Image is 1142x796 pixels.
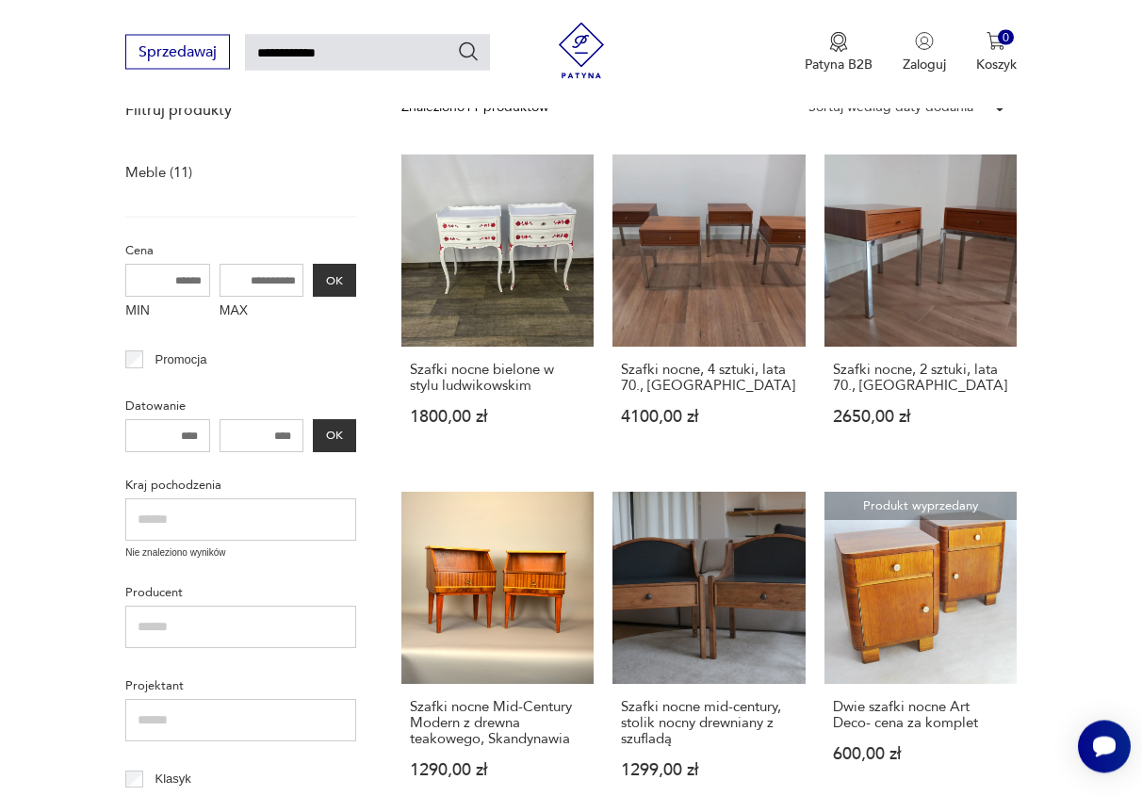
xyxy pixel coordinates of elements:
p: Promocja [155,350,207,371]
p: Cena [125,241,356,262]
button: OK [313,420,356,453]
button: Sprzedawaj [125,35,230,70]
p: 2650,00 zł [833,410,1008,426]
p: 600,00 zł [833,747,1008,763]
div: Znaleziono 11 produktów [401,98,548,119]
p: 1299,00 zł [621,763,796,779]
p: Producent [125,583,356,604]
p: 4100,00 zł [621,410,796,426]
button: Szukaj [457,41,480,63]
a: Sprzedawaj [125,47,230,60]
a: Szafki nocne, 4 sztuki, lata 70., WłochySzafki nocne, 4 sztuki, lata 70., [GEOGRAPHIC_DATA]4100,0... [612,155,805,463]
a: Szafki nocne, 2 sztuki, lata 70., WłochySzafki nocne, 2 sztuki, lata 70., [GEOGRAPHIC_DATA]2650,0... [824,155,1017,463]
h3: Dwie szafki nocne Art Deco- cena za komplet [833,700,1008,732]
p: 1290,00 zł [410,763,585,779]
button: Zaloguj [903,32,946,73]
p: Klasyk [155,770,191,790]
h3: Szafki nocne Mid-Century Modern z drewna teakowego, Skandynawia [410,700,585,748]
iframe: Smartsupp widget button [1078,721,1131,773]
img: Ikonka użytkownika [915,32,934,51]
h3: Szafki nocne, 4 sztuki, lata 70., [GEOGRAPHIC_DATA] [621,363,796,395]
div: Sortuj według daty dodania [808,98,973,119]
h3: Szafki nocne, 2 sztuki, lata 70., [GEOGRAPHIC_DATA] [833,363,1008,395]
button: Patyna B2B [805,32,873,73]
p: 1800,00 zł [410,410,585,426]
h3: Szafki nocne bielone w stylu ludwikowskim [410,363,585,395]
p: Nie znaleziono wyników [125,546,356,561]
img: Ikona koszyka [987,32,1005,51]
h3: Szafki nocne mid-century, stolik nocny drewniany z szufladą [621,700,796,748]
p: Kraj pochodzenia [125,476,356,496]
div: 0 [998,30,1014,46]
img: Ikona medalu [829,32,848,53]
label: MIN [125,298,210,328]
button: 0Koszyk [976,32,1017,73]
a: Szafki nocne bielone w stylu ludwikowskimSzafki nocne bielone w stylu ludwikowskim1800,00 zł [401,155,594,463]
p: Filtruj produkty [125,101,356,122]
button: OK [313,265,356,298]
a: Meble (11) [125,160,192,187]
a: Ikona medaluPatyna B2B [805,32,873,73]
p: Datowanie [125,397,356,417]
p: Zaloguj [903,56,946,73]
p: Projektant [125,676,356,697]
p: Patyna B2B [805,56,873,73]
img: Patyna - sklep z meblami i dekoracjami vintage [553,23,610,79]
label: MAX [220,298,304,328]
p: Koszyk [976,56,1017,73]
